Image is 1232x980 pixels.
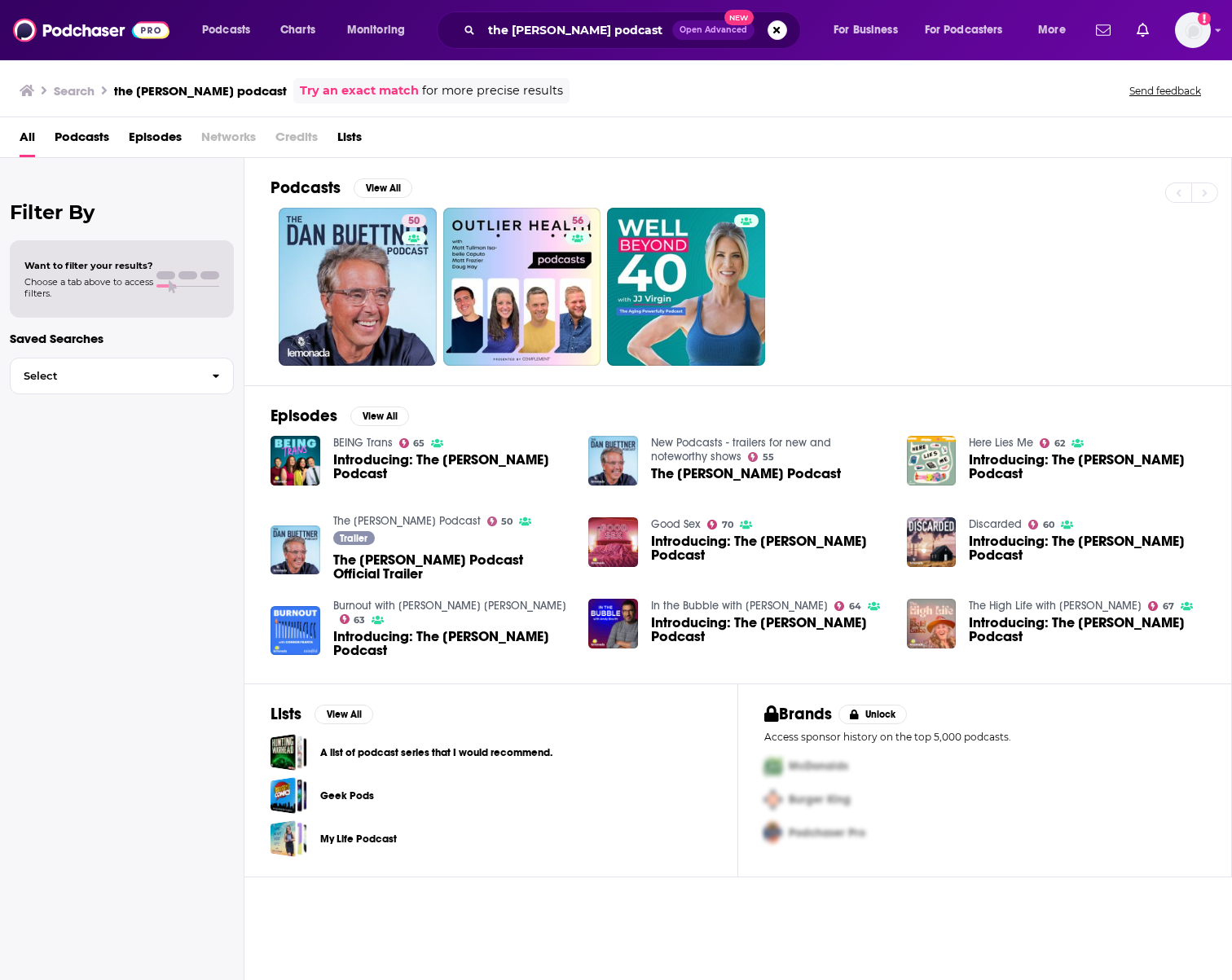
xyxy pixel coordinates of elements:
[422,81,563,100] span: for more precise results
[748,452,774,462] a: 55
[834,601,861,611] a: 64
[340,534,367,543] span: Trailer
[969,453,1205,481] a: Introducing: The Dan Buettner Podcast
[1054,440,1065,447] span: 62
[443,208,601,366] a: 56
[907,599,957,648] img: Introducing: The Dan Buettner Podcast
[24,260,153,271] span: Want to filter your results?
[129,124,182,157] a: Episodes
[13,15,169,46] img: Podchaser - Follow, Share and Rate Podcasts
[114,83,287,99] h3: the [PERSON_NAME] podcast
[907,517,957,567] a: Introducing: The Dan Buettner Podcast
[275,124,318,157] span: Credits
[849,603,861,610] span: 64
[271,406,409,426] a: EpisodesView All
[333,553,570,581] span: The [PERSON_NAME] Podcast Official Trailer
[572,213,583,230] span: 56
[55,124,109,157] a: Podcasts
[1175,12,1211,48] button: Show profile menu
[651,517,701,531] a: Good Sex
[1163,603,1174,610] span: 67
[651,436,831,464] a: New Podcasts - trailers for new and noteworthy shows
[271,525,320,575] img: The Dan Buettner Podcast Official Trailer
[336,17,426,43] button: open menu
[399,438,425,448] a: 65
[789,826,865,840] span: Podchaser Pro
[588,436,638,486] img: The Dan Buettner Podcast
[969,517,1022,531] a: Discarded
[333,553,570,581] a: The Dan Buettner Podcast Official Trailer
[271,606,320,656] a: Introducing: The Dan Buettner Podcast
[347,19,405,42] span: Monitoring
[333,453,570,481] a: Introducing: The Dan Buettner Podcast
[969,616,1205,644] span: Introducing: The [PERSON_NAME] Podcast
[315,705,373,724] button: View All
[1124,84,1206,98] button: Send feedback
[1028,520,1054,530] a: 60
[969,534,1205,562] span: Introducing: The [PERSON_NAME] Podcast
[333,599,566,613] a: Burnout with Connor Franta
[487,516,513,526] a: 50
[271,436,320,486] img: Introducing: The Dan Buettner Podcast
[408,213,420,230] span: 50
[333,630,570,657] span: Introducing: The [PERSON_NAME] Podcast
[838,705,908,724] button: Unlock
[763,454,774,461] span: 55
[651,534,887,562] span: Introducing: The [PERSON_NAME] Podcast
[20,124,35,157] span: All
[280,19,315,42] span: Charts
[1175,12,1211,48] img: User Profile
[333,453,570,481] span: Introducing: The [PERSON_NAME] Podcast
[271,178,412,198] a: PodcastsView All
[1038,19,1066,42] span: More
[501,518,513,525] span: 50
[271,734,307,771] span: A list of podcast series that I would recommend.
[11,371,199,381] span: Select
[271,704,373,724] a: ListsView All
[333,436,393,450] a: BEING Trans
[588,517,638,567] a: Introducing: The Dan Buettner Podcast
[10,200,234,224] h2: Filter By
[1027,17,1086,43] button: open menu
[1040,438,1065,448] a: 62
[402,214,426,227] a: 50
[672,20,755,40] button: Open AdvancedNew
[1043,521,1054,529] span: 60
[10,331,234,346] p: Saved Searches
[789,793,851,806] span: Burger King
[24,276,153,299] span: Choose a tab above to access filters.
[271,820,307,857] a: My Life Podcast
[300,81,419,100] a: Try an exact match
[279,208,437,366] a: 50
[588,599,638,648] img: Introducing: The Dan Buettner Podcast
[337,124,362,157] a: Lists
[724,10,754,25] span: New
[764,704,832,724] h2: Brands
[722,521,733,529] span: 70
[271,406,337,426] h2: Episodes
[350,407,409,426] button: View All
[822,17,918,43] button: open menu
[10,358,234,394] button: Select
[320,787,374,805] a: Geek Pods
[340,614,366,624] a: 63
[969,453,1205,481] span: Introducing: The [PERSON_NAME] Podcast
[707,520,733,530] a: 70
[1198,12,1211,25] svg: Add a profile image
[1148,601,1174,611] a: 67
[789,759,848,773] span: McDonalds
[680,26,747,34] span: Open Advanced
[651,467,841,481] span: The [PERSON_NAME] Podcast
[354,178,412,198] button: View All
[969,534,1205,562] a: Introducing: The Dan Buettner Podcast
[1175,12,1211,48] span: Logged in as evankrask
[651,534,887,562] a: Introducing: The Dan Buettner Podcast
